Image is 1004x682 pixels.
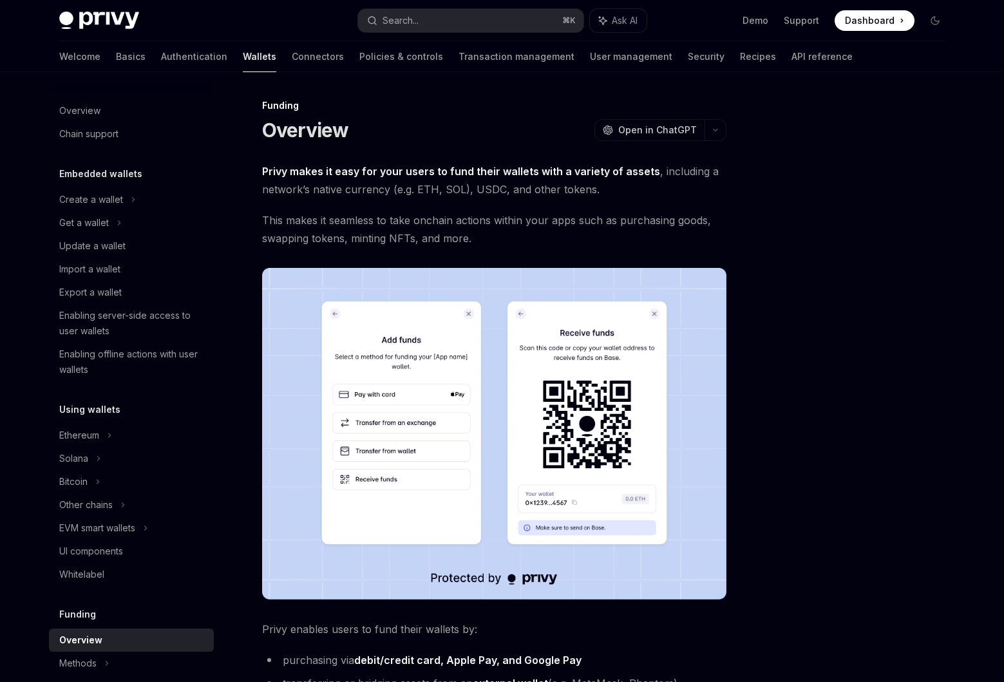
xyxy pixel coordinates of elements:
[784,14,819,27] a: Support
[243,41,276,72] a: Wallets
[59,497,113,513] div: Other chains
[743,14,768,27] a: Demo
[740,41,776,72] a: Recipes
[59,544,123,559] div: UI components
[59,308,206,339] div: Enabling server-side access to user wallets
[383,13,419,28] div: Search...
[49,122,214,146] a: Chain support
[359,41,443,72] a: Policies & controls
[49,99,214,122] a: Overview
[59,474,88,489] div: Bitcoin
[49,540,214,563] a: UI components
[618,124,697,137] span: Open in ChatGPT
[49,343,214,381] a: Enabling offline actions with user wallets
[116,41,146,72] a: Basics
[612,14,638,27] span: Ask AI
[292,41,344,72] a: Connectors
[262,651,726,669] li: purchasing via
[59,346,206,377] div: Enabling offline actions with user wallets
[59,402,120,417] h5: Using wallets
[59,238,126,254] div: Update a wallet
[262,118,349,142] h1: Overview
[262,211,726,247] span: This makes it seamless to take onchain actions within your apps such as purchasing goods, swappin...
[791,41,853,72] a: API reference
[59,607,96,622] h5: Funding
[688,41,725,72] a: Security
[358,9,583,32] button: Search...⌘K
[594,119,705,141] button: Open in ChatGPT
[459,41,574,72] a: Transaction management
[59,567,104,582] div: Whitelabel
[262,99,726,112] div: Funding
[49,234,214,258] a: Update a wallet
[562,15,576,26] span: ⌘ K
[590,41,672,72] a: User management
[845,14,895,27] span: Dashboard
[59,166,142,182] h5: Embedded wallets
[59,285,122,300] div: Export a wallet
[161,41,227,72] a: Authentication
[59,192,123,207] div: Create a wallet
[59,126,118,142] div: Chain support
[59,261,120,277] div: Import a wallet
[59,451,88,466] div: Solana
[49,304,214,343] a: Enabling server-side access to user wallets
[354,654,582,667] a: debit/credit card, Apple Pay, and Google Pay
[262,165,660,178] strong: Privy makes it easy for your users to fund their wallets with a variety of assets
[59,520,135,536] div: EVM smart wallets
[262,268,726,600] img: images/Funding.png
[835,10,914,31] a: Dashboard
[49,281,214,304] a: Export a wallet
[59,632,102,648] div: Overview
[262,162,726,198] span: , including a network’s native currency (e.g. ETH, SOL), USDC, and other tokens.
[59,656,97,671] div: Methods
[59,41,100,72] a: Welcome
[59,103,100,118] div: Overview
[59,428,99,443] div: Ethereum
[925,10,945,31] button: Toggle dark mode
[262,620,726,638] span: Privy enables users to fund their wallets by:
[59,12,139,30] img: dark logo
[49,629,214,652] a: Overview
[49,563,214,586] a: Whitelabel
[59,215,109,231] div: Get a wallet
[49,258,214,281] a: Import a wallet
[590,9,647,32] button: Ask AI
